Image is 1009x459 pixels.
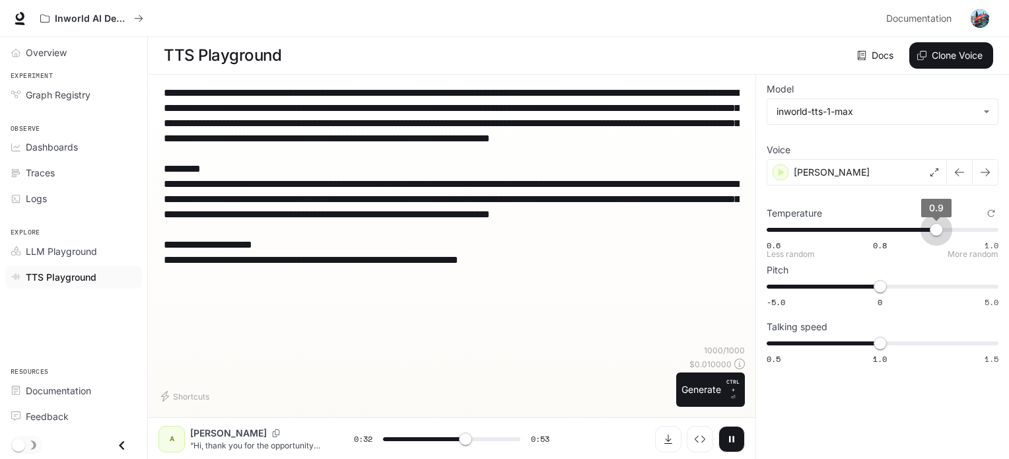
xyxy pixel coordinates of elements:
[164,42,281,69] h1: TTS Playground
[767,322,827,332] p: Talking speed
[12,437,25,452] span: Dark mode toggle
[985,297,998,308] span: 5.0
[886,11,952,27] span: Documentation
[26,140,78,154] span: Dashboards
[767,353,781,365] span: 0.5
[704,345,745,356] p: 1000 / 1000
[5,405,142,428] a: Feedback
[767,209,822,218] p: Temperature
[726,378,740,402] p: ⏎
[767,250,815,258] p: Less random
[767,145,790,155] p: Voice
[190,440,322,451] p: “Hi, thank you for the opportunity! I recently moved back to [GEOGRAPHIC_DATA] after living in [G...
[5,187,142,210] a: Logs
[26,88,90,102] span: Graph Registry
[55,13,129,24] p: Inworld AI Demos
[967,5,993,32] button: User avatar
[26,384,91,398] span: Documentation
[26,409,69,423] span: Feedback
[655,426,681,452] button: Download audio
[676,372,745,407] button: GenerateCTRL +⏎
[767,240,781,251] span: 0.6
[158,386,215,407] button: Shortcuts
[689,359,732,370] p: $ 0.010000
[971,9,989,28] img: User avatar
[5,83,142,106] a: Graph Registry
[777,105,977,118] div: inworld-tts-1-max
[190,427,267,440] p: [PERSON_NAME]
[767,265,788,275] p: Pitch
[26,270,96,284] span: TTS Playground
[984,206,998,221] button: Reset to default
[794,166,870,179] p: [PERSON_NAME]
[5,379,142,402] a: Documentation
[878,297,882,308] span: 0
[5,41,142,64] a: Overview
[873,240,887,251] span: 0.8
[5,265,142,289] a: TTS Playground
[767,297,785,308] span: -5.0
[929,202,944,213] span: 0.9
[5,240,142,263] a: LLM Playground
[267,429,285,437] button: Copy Voice ID
[985,240,998,251] span: 1.0
[5,161,142,184] a: Traces
[354,433,372,446] span: 0:32
[531,433,549,446] span: 0:53
[161,429,182,450] div: A
[881,5,961,32] a: Documentation
[26,166,55,180] span: Traces
[726,378,740,394] p: CTRL +
[26,46,67,59] span: Overview
[5,135,142,159] a: Dashboards
[767,99,998,124] div: inworld-tts-1-max
[909,42,993,69] button: Clone Voice
[948,250,998,258] p: More random
[26,244,97,258] span: LLM Playground
[687,426,713,452] button: Inspect
[854,42,899,69] a: Docs
[107,432,137,459] button: Close drawer
[985,353,998,365] span: 1.5
[767,85,794,94] p: Model
[34,5,149,32] button: All workspaces
[26,192,47,205] span: Logs
[873,353,887,365] span: 1.0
